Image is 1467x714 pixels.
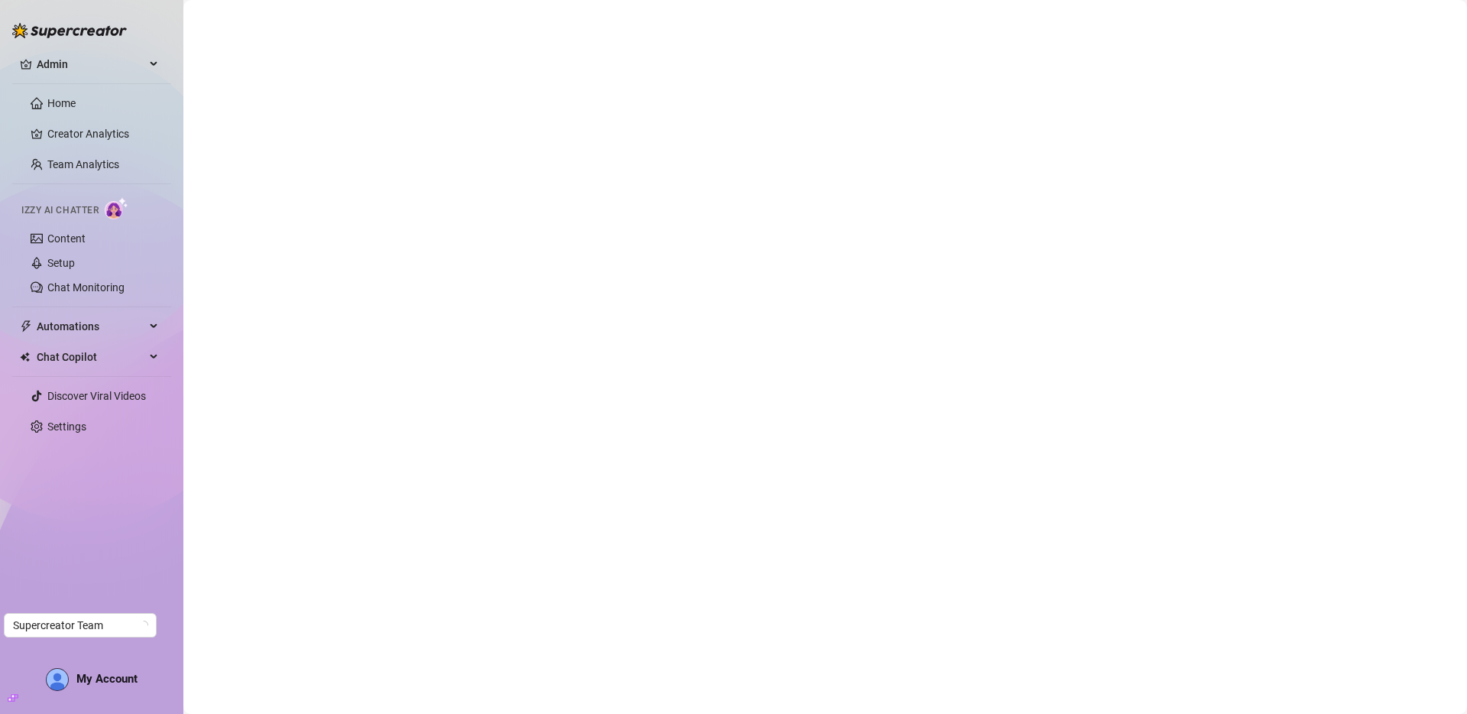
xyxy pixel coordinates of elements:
span: Supercreator Team [13,614,147,637]
span: Chat Copilot [37,345,145,369]
img: AD_cMMTxCeTpmN1d5MnKJ1j-_uXZCpTKapSSqNGg4PyXtR_tCW7gZXTNmFz2tpVv9LSyNV7ff1CaS4f4q0HLYKULQOwoM5GQR... [47,669,68,690]
a: Setup [47,257,75,269]
a: Settings [47,420,86,433]
span: My Account [76,672,138,686]
span: Admin [37,52,145,76]
a: Chat Monitoring [47,281,125,294]
span: crown [20,58,32,70]
img: AI Chatter [105,197,128,219]
a: Team Analytics [47,158,119,170]
a: Home [47,97,76,109]
span: loading [138,620,149,631]
span: build [8,693,18,703]
img: logo-BBDzfeDw.svg [12,23,127,38]
span: Izzy AI Chatter [21,203,99,218]
a: Content [47,232,86,245]
a: Discover Viral Videos [47,390,146,402]
img: Chat Copilot [20,352,30,362]
span: Automations [37,314,145,339]
span: thunderbolt [20,320,32,333]
a: Creator Analytics [47,122,159,146]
